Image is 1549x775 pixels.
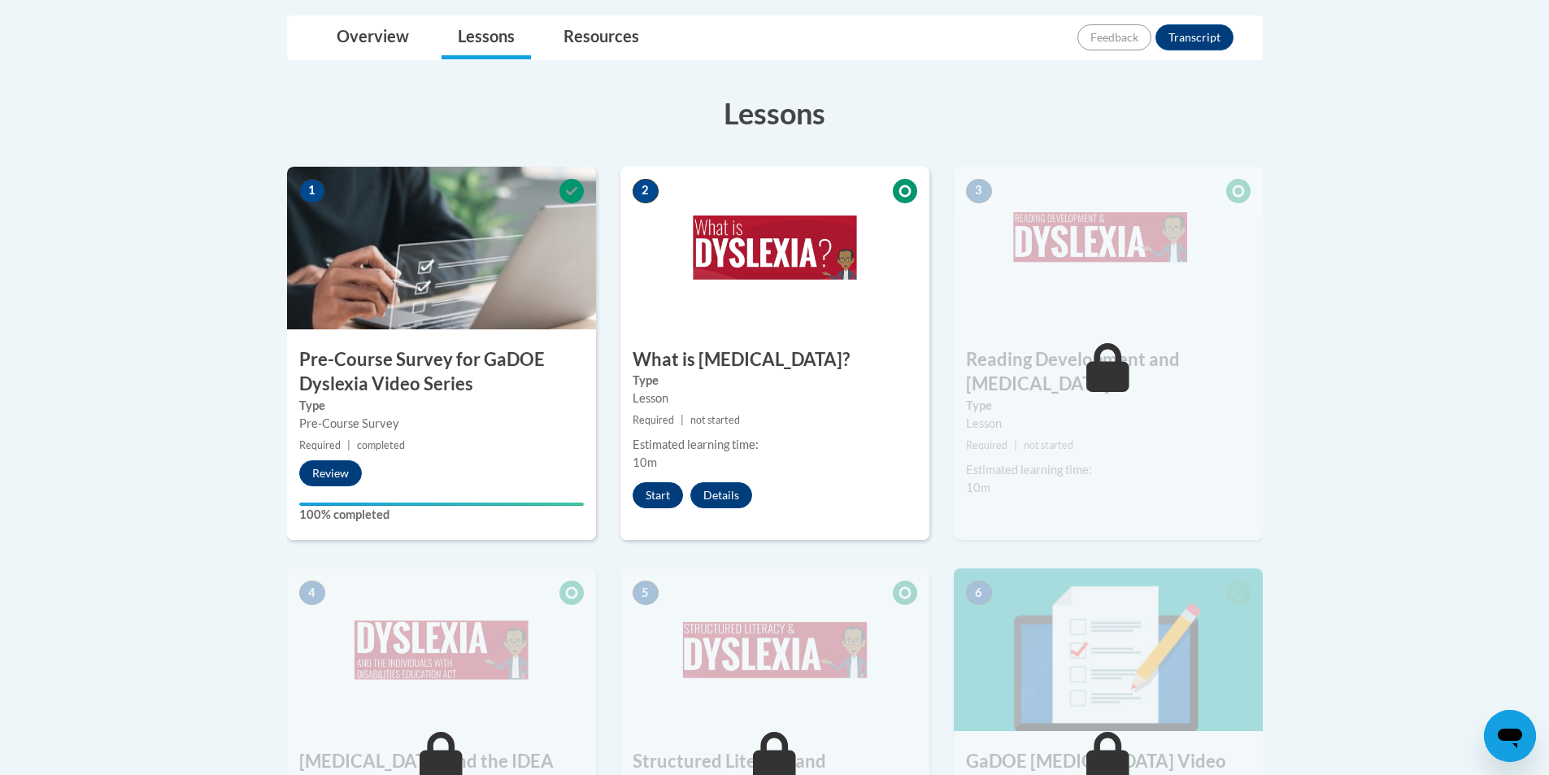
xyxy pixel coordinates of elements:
span: 3 [966,179,992,203]
div: Pre-Course Survey [299,415,584,433]
h3: Pre-Course Survey for GaDOE Dyslexia Video Series [287,347,596,398]
span: 10m [966,481,990,494]
a: Resources [547,16,655,59]
span: | [681,414,684,426]
h3: Lessons [287,93,1263,133]
h3: What is [MEDICAL_DATA]? [620,347,929,372]
a: Overview [320,16,425,59]
span: 2 [633,179,659,203]
a: Lessons [442,16,531,59]
span: 1 [299,179,325,203]
div: Estimated learning time: [966,461,1251,479]
span: 5 [633,581,659,605]
button: Feedback [1077,24,1151,50]
span: completed [357,439,405,451]
img: Course Image [620,167,929,329]
div: Lesson [966,415,1251,433]
label: Type [966,397,1251,415]
div: Estimated learning time: [633,436,917,454]
span: not started [1024,439,1073,451]
span: Required [633,414,674,426]
label: Type [299,397,584,415]
label: 100% completed [299,506,584,524]
span: Required [299,439,341,451]
span: 4 [299,581,325,605]
img: Course Image [620,568,929,731]
button: Details [690,482,752,508]
label: Type [633,372,917,390]
h3: Reading Development and [MEDICAL_DATA] [954,347,1263,398]
button: Start [633,482,683,508]
button: Transcript [1155,24,1234,50]
span: 6 [966,581,992,605]
img: Course Image [954,167,1263,329]
span: not started [690,414,740,426]
h3: [MEDICAL_DATA] and the IDEA [287,749,596,774]
div: Lesson [633,390,917,407]
button: Review [299,460,362,486]
span: | [347,439,350,451]
img: Course Image [287,167,596,329]
img: Course Image [287,568,596,731]
img: Course Image [954,568,1263,731]
span: | [1014,439,1017,451]
span: 10m [633,455,657,469]
iframe: Button to launch messaging window [1484,710,1536,762]
div: Your progress [299,503,584,506]
span: Required [966,439,1007,451]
